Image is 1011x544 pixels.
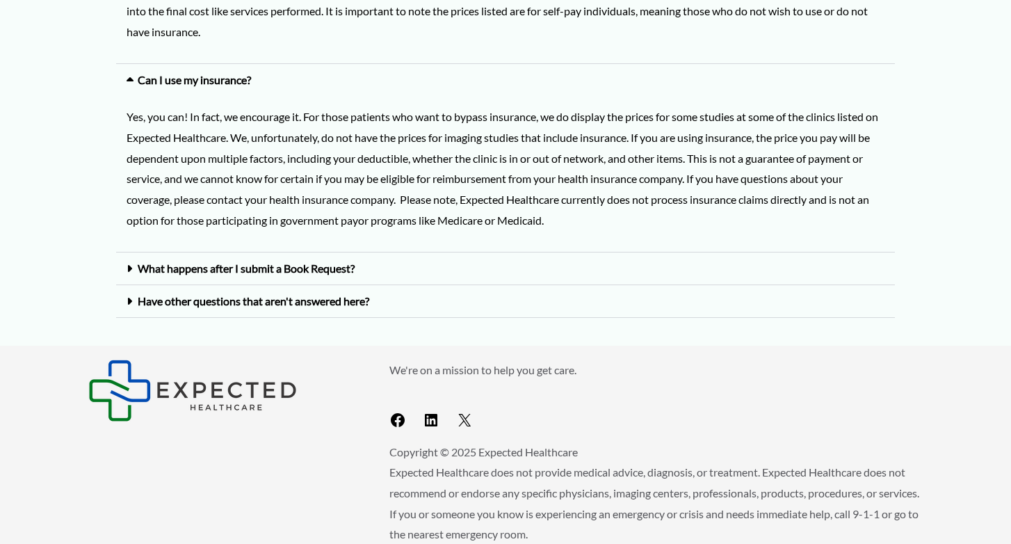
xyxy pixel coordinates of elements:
[138,73,251,86] a: Can I use my insurance?
[88,360,355,422] aside: Footer Widget 1
[389,360,923,381] p: We're on a mission to help you get care.
[88,360,297,422] img: Expected Healthcare Logo - side, dark font, small
[127,106,884,230] p: Yes, you can! In fact, we encourage it. For those patients who want to bypass insurance, we do di...
[116,253,895,285] div: What happens after I submit a Book Request?
[389,465,919,541] span: Expected Healthcare does not provide medical advice, diagnosis, or treatment. Expected Healthcare...
[389,360,923,434] aside: Footer Widget 2
[389,445,578,458] span: Copyright © 2025 Expected Healthcare
[116,96,895,253] div: Can I use my insurance?
[138,262,355,275] a: What happens after I submit a Book Request?
[116,285,895,318] div: Have other questions that aren't answered here?
[138,294,369,307] a: Have other questions that aren't answered here?
[116,64,895,96] div: Can I use my insurance?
